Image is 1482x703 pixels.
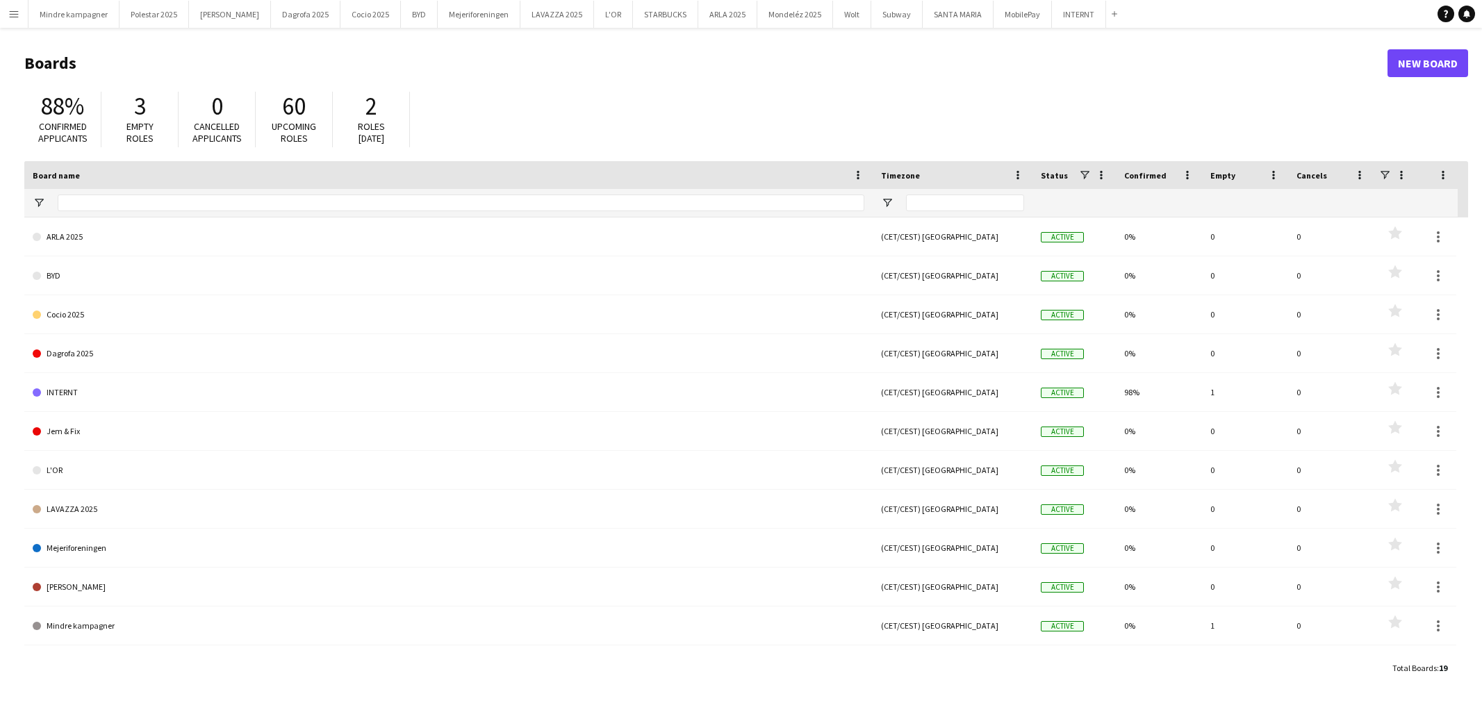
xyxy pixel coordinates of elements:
div: (CET/CEST) [GEOGRAPHIC_DATA] [873,295,1032,333]
span: Empty roles [126,120,154,144]
div: 0 [1202,568,1288,606]
div: 0 [1202,217,1288,256]
div: (CET/CEST) [GEOGRAPHIC_DATA] [873,490,1032,528]
span: Upcoming roles [272,120,316,144]
a: ARLA 2025 [33,217,864,256]
span: Active [1041,582,1084,593]
div: (CET/CEST) [GEOGRAPHIC_DATA] [873,256,1032,295]
input: Board name Filter Input [58,195,864,211]
div: 0 [1288,529,1374,567]
div: 0 [1202,529,1288,567]
div: 0 [1288,606,1374,645]
div: (CET/CEST) [GEOGRAPHIC_DATA] [873,217,1032,256]
span: Active [1041,543,1084,554]
button: Mindre kampagner [28,1,120,28]
button: Polestar 2025 [120,1,189,28]
div: 0 [1288,645,1374,684]
div: 0% [1116,451,1202,489]
div: 0% [1116,606,1202,645]
a: New Board [1388,49,1468,77]
div: 0 [1202,412,1288,450]
div: (CET/CEST) [GEOGRAPHIC_DATA] [873,412,1032,450]
span: Confirmed [1124,170,1167,181]
div: 0% [1116,217,1202,256]
div: 0 [1288,490,1374,528]
span: Roles [DATE] [358,120,385,144]
span: 0 [211,91,223,122]
div: (CET/CEST) [GEOGRAPHIC_DATA] [873,606,1032,645]
div: 0% [1116,568,1202,606]
span: Status [1041,170,1068,181]
span: Active [1041,271,1084,281]
span: Active [1041,465,1084,476]
div: 0% [1116,490,1202,528]
span: Active [1041,310,1084,320]
button: INTERNT [1052,1,1106,28]
a: Cocio 2025 [33,295,864,334]
button: STARBUCKS [633,1,698,28]
div: 0 [1202,295,1288,333]
span: 19 [1439,663,1447,673]
div: (CET/CEST) [GEOGRAPHIC_DATA] [873,529,1032,567]
div: 0% [1116,256,1202,295]
div: (CET/CEST) [GEOGRAPHIC_DATA] [873,373,1032,411]
span: 88% [41,91,84,122]
div: 50% [1116,645,1202,684]
button: Mejeriforeningen [438,1,520,28]
button: Cocio 2025 [340,1,401,28]
button: [PERSON_NAME] [189,1,271,28]
span: 2 [365,91,377,122]
div: (CET/CEST) [GEOGRAPHIC_DATA] [873,645,1032,684]
span: Active [1041,504,1084,515]
div: (CET/CEST) [GEOGRAPHIC_DATA] [873,334,1032,372]
div: 0% [1116,529,1202,567]
div: 1 [1202,373,1288,411]
a: MobilePay [33,645,864,684]
a: BYD [33,256,864,295]
span: Cancelled applicants [192,120,242,144]
button: Subway [871,1,923,28]
span: Confirmed applicants [38,120,88,144]
a: L'OR [33,451,864,490]
span: Active [1041,388,1084,398]
div: 0% [1116,295,1202,333]
span: Active [1041,349,1084,359]
button: ARLA 2025 [698,1,757,28]
button: Mondeléz 2025 [757,1,833,28]
div: : [1392,654,1447,681]
button: Open Filter Menu [33,197,45,209]
span: Cancels [1296,170,1327,181]
div: 0 [1288,295,1374,333]
div: (CET/CEST) [GEOGRAPHIC_DATA] [873,568,1032,606]
div: (CET/CEST) [GEOGRAPHIC_DATA] [873,451,1032,489]
button: SANTA MARIA [923,1,994,28]
div: 1 [1202,645,1288,684]
div: 0 [1202,334,1288,372]
div: 0% [1116,334,1202,372]
span: Timezone [881,170,920,181]
button: L'OR [594,1,633,28]
button: Wolt [833,1,871,28]
button: BYD [401,1,438,28]
div: 0 [1288,256,1374,295]
div: 0 [1202,256,1288,295]
span: 60 [282,91,306,122]
div: 0 [1288,412,1374,450]
div: 0 [1202,451,1288,489]
div: 0 [1288,334,1374,372]
div: 0 [1288,451,1374,489]
span: Active [1041,427,1084,437]
button: LAVAZZA 2025 [520,1,594,28]
div: 1 [1202,606,1288,645]
a: Jem & Fix [33,412,864,451]
span: Active [1041,232,1084,242]
div: 0 [1288,217,1374,256]
span: 3 [134,91,146,122]
a: Dagrofa 2025 [33,334,864,373]
span: Active [1041,621,1084,631]
input: Timezone Filter Input [906,195,1024,211]
div: 0% [1116,412,1202,450]
button: Dagrofa 2025 [271,1,340,28]
a: [PERSON_NAME] [33,568,864,606]
button: MobilePay [994,1,1052,28]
